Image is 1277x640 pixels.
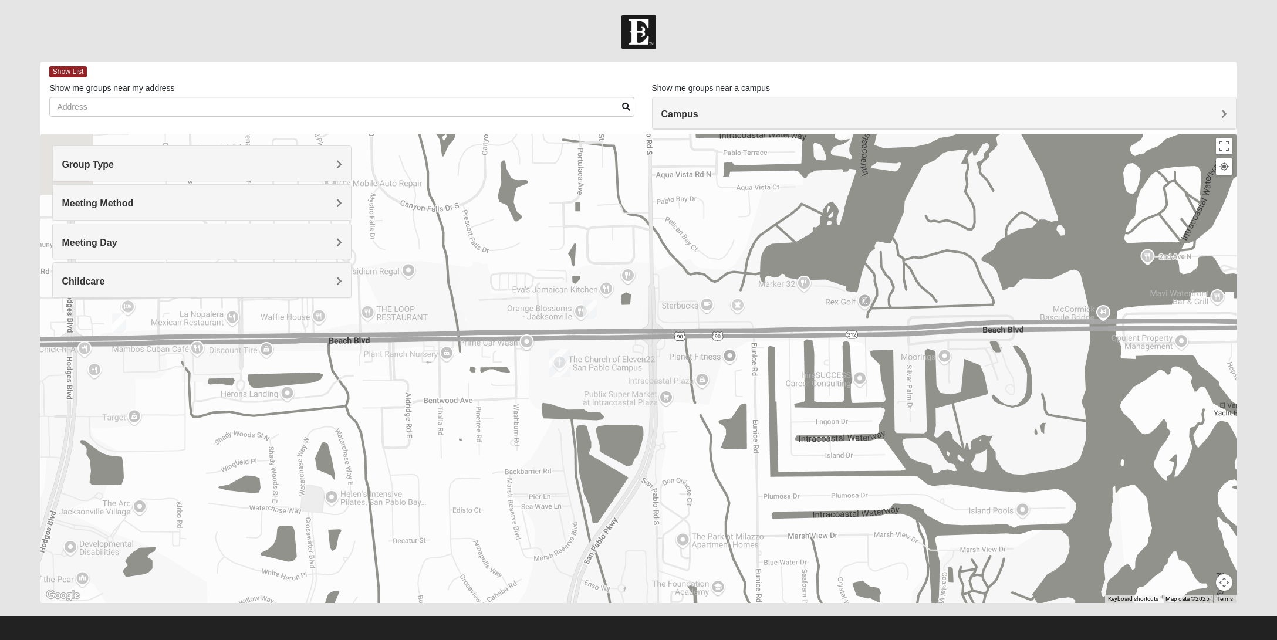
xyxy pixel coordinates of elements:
img: Church of Eleven22 Logo [621,15,656,49]
label: Show me groups near a campus [652,82,771,94]
button: Map camera controls [1216,574,1232,591]
span: Meeting Day [62,238,117,248]
img: Google [43,588,82,603]
span: Show List [49,66,86,77]
input: Address [49,97,634,117]
div: 1825 Womens Annis/Ferguson 32246 [107,309,131,337]
div: 1825 Mens Chandler/Johnson 32250 [578,295,602,324]
button: Your Location [1216,158,1232,175]
div: Childcare [53,263,350,297]
label: Show me groups near my address [49,82,174,94]
div: Campus [653,97,1236,129]
span: Childcare [62,276,104,286]
span: Meeting Method [62,198,133,208]
span: Map data ©2025 [1165,595,1210,602]
a: Open this area in Google Maps (opens a new window) [43,588,82,603]
span: Group Type [62,160,114,170]
button: Toggle fullscreen view [1216,138,1232,154]
div: San Pablo [545,344,575,382]
a: Terms [1217,595,1233,602]
span: Campus [661,109,698,119]
div: Meeting Day [53,224,350,259]
div: Meeting Method [53,185,350,219]
button: Keyboard shortcuts [1108,595,1158,603]
div: Group Type [53,146,350,181]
